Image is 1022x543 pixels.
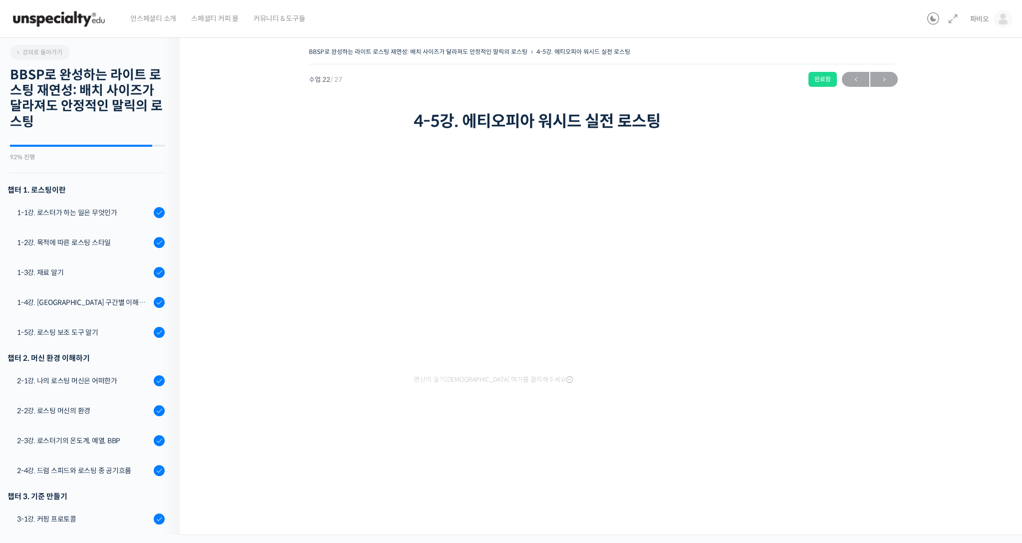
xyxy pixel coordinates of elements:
a: BBSP로 완성하는 라이트 로스팅 재연성: 배치 사이즈가 달라져도 안정적인 말릭의 로스팅 [309,48,527,55]
h2: BBSP로 완성하는 라이트 로스팅 재연성: 배치 사이즈가 달라져도 안정적인 말릭의 로스팅 [10,67,165,130]
div: 2-3강. 로스터기의 온도계, 예열, BBP [17,435,151,446]
div: 2-4강. 드럼 스피드와 로스팅 중 공기흐름 [17,465,151,476]
div: 1-1강. 로스터가 하는 일은 무엇인가 [17,207,151,218]
a: 다음→ [870,72,898,87]
div: 1-2강. 목적에 따른 로스팅 스타일 [17,237,151,248]
div: 챕터 3. 기준 만들기 [7,490,165,503]
div: 1-4강. [GEOGRAPHIC_DATA] 구간별 이해와 용어 [17,297,151,308]
div: 2-2강. 로스팅 머신의 환경 [17,405,151,416]
div: 3-1강. 커핑 프로토콜 [17,514,151,525]
div: 92% 진행 [10,154,165,160]
span: / 27 [330,75,342,84]
span: 수업 22 [309,76,342,83]
div: 1-3강. 재료 알기 [17,267,151,278]
span: ← [842,73,869,86]
span: 파비오 [970,14,989,23]
div: 챕터 2. 머신 환경 이해하기 [7,351,165,365]
div: 완료함 [808,72,837,87]
span: 강의로 돌아가기 [15,48,62,56]
h1: 4-5강. 에티오피아 워시드 실전 로스팅 [414,112,793,131]
span: → [870,73,898,86]
span: 영상이 끊기[DEMOGRAPHIC_DATA] 여기를 클릭해주세요 [414,376,573,384]
div: 1-5강. 로스팅 보조 도구 알기 [17,327,151,338]
div: 2-1강. 나의 로스팅 머신은 어떠한가 [17,375,151,386]
h3: 챕터 1. 로스팅이란 [7,183,165,197]
a: ←이전 [842,72,869,87]
a: 4-5강. 에티오피아 워시드 실전 로스팅 [536,48,630,55]
a: 강의로 돌아가기 [10,45,70,60]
